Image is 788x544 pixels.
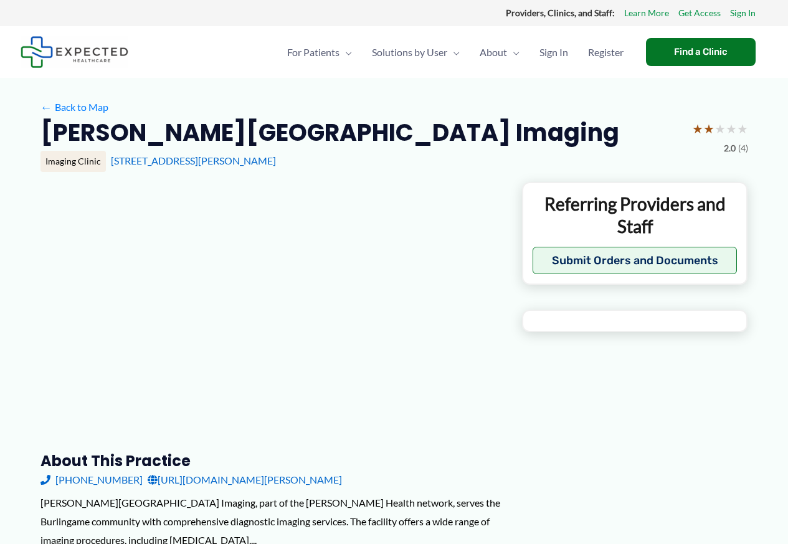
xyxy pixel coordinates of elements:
a: [STREET_ADDRESS][PERSON_NAME] [111,155,276,166]
a: Solutions by UserMenu Toggle [362,31,470,74]
a: [URL][DOMAIN_NAME][PERSON_NAME] [148,470,342,489]
a: Sign In [730,5,756,21]
span: Menu Toggle [447,31,460,74]
strong: Providers, Clinics, and Staff: [506,7,615,18]
nav: Primary Site Navigation [277,31,634,74]
span: ★ [692,117,703,140]
span: ★ [703,117,714,140]
span: ★ [726,117,737,140]
a: Learn More [624,5,669,21]
span: Solutions by User [372,31,447,74]
span: ← [40,101,52,113]
span: Menu Toggle [507,31,520,74]
span: About [480,31,507,74]
button: Submit Orders and Documents [533,247,738,274]
a: For PatientsMenu Toggle [277,31,362,74]
span: For Patients [287,31,339,74]
span: Register [588,31,624,74]
p: Referring Providers and Staff [533,193,738,238]
a: [PHONE_NUMBER] [40,470,143,489]
span: Menu Toggle [339,31,352,74]
span: ★ [714,117,726,140]
span: (4) [738,140,748,156]
a: AboutMenu Toggle [470,31,529,74]
h3: About this practice [40,451,502,470]
span: 2.0 [724,140,736,156]
a: Get Access [678,5,721,21]
a: Sign In [529,31,578,74]
a: Find a Clinic [646,38,756,66]
h2: [PERSON_NAME][GEOGRAPHIC_DATA] Imaging [40,117,619,148]
div: Imaging Clinic [40,151,106,172]
img: Expected Healthcare Logo - side, dark font, small [21,36,128,68]
span: Sign In [539,31,568,74]
span: ★ [737,117,748,140]
a: ←Back to Map [40,98,108,117]
a: Register [578,31,634,74]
